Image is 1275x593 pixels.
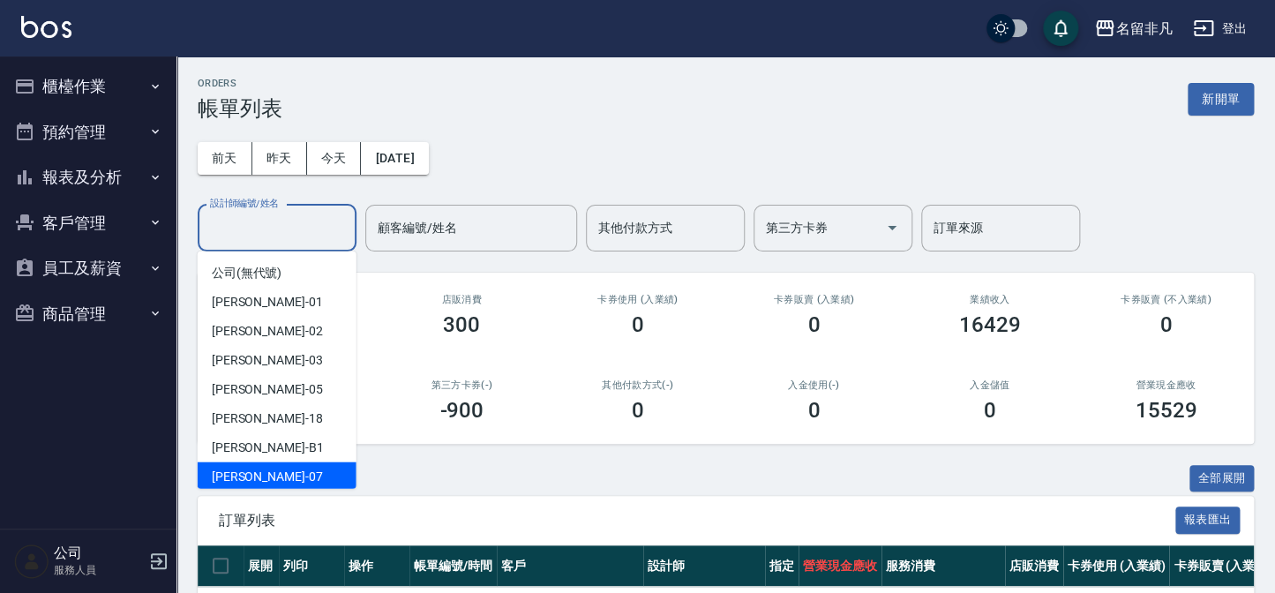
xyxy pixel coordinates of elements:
[1043,11,1078,46] button: save
[497,545,643,587] th: 客戶
[632,312,644,337] h3: 0
[212,380,323,399] span: [PERSON_NAME] -05
[1135,398,1196,423] h3: 15529
[198,142,252,175] button: 前天
[765,545,799,587] th: 指定
[252,142,307,175] button: 昨天
[7,109,169,155] button: 預約管理
[881,545,1005,587] th: 服務消費
[54,544,144,562] h5: 公司
[212,322,323,341] span: [PERSON_NAME] -02
[395,294,529,305] h2: 店販消費
[439,398,484,423] h3: -900
[571,294,705,305] h2: 卡券使用 (入業績)
[395,379,529,391] h2: 第三方卡券(-)
[807,398,820,423] h3: 0
[1186,12,1254,45] button: 登出
[212,409,323,428] span: [PERSON_NAME] -18
[7,291,169,337] button: 商品管理
[632,398,644,423] h3: 0
[7,154,169,200] button: 報表及分析
[1175,507,1241,534] button: 報表匯出
[198,78,282,89] h2: ORDERS
[799,545,881,587] th: 營業現金應收
[807,312,820,337] h3: 0
[1005,545,1063,587] th: 店販消費
[7,64,169,109] button: 櫃檯作業
[1188,83,1254,116] button: 新開單
[571,379,705,391] h2: 其他付款方式(-)
[643,545,765,587] th: 設計師
[279,545,344,587] th: 列印
[443,312,480,337] h3: 300
[747,294,881,305] h2: 卡券販賣 (入業績)
[878,214,906,242] button: Open
[1087,11,1179,47] button: 名留非凡
[7,245,169,291] button: 員工及薪資
[959,312,1021,337] h3: 16429
[1159,312,1172,337] h3: 0
[344,545,409,587] th: 操作
[212,293,323,312] span: [PERSON_NAME] -01
[212,468,323,486] span: [PERSON_NAME] -07
[1189,465,1255,492] button: 全部展開
[54,562,144,578] p: 服務人員
[212,439,324,457] span: [PERSON_NAME] -B1
[984,398,996,423] h3: 0
[1063,545,1170,587] th: 卡券使用 (入業績)
[1099,294,1234,305] h2: 卡券販賣 (不入業績)
[923,379,1057,391] h2: 入金儲值
[212,351,323,370] span: [PERSON_NAME] -03
[307,142,362,175] button: 今天
[219,512,1175,529] span: 訂單列表
[21,16,71,38] img: Logo
[1099,379,1234,391] h2: 營業現金應收
[14,544,49,579] img: Person
[1175,511,1241,528] a: 報表匯出
[212,264,282,282] span: 公司 (無代號)
[210,197,279,210] label: 設計師編號/姓名
[1115,18,1172,40] div: 名留非凡
[923,294,1057,305] h2: 業績收入
[244,545,279,587] th: 展開
[747,379,881,391] h2: 入金使用(-)
[7,200,169,246] button: 客戶管理
[198,96,282,121] h3: 帳單列表
[361,142,428,175] button: [DATE]
[409,545,497,587] th: 帳單編號/時間
[1188,90,1254,107] a: 新開單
